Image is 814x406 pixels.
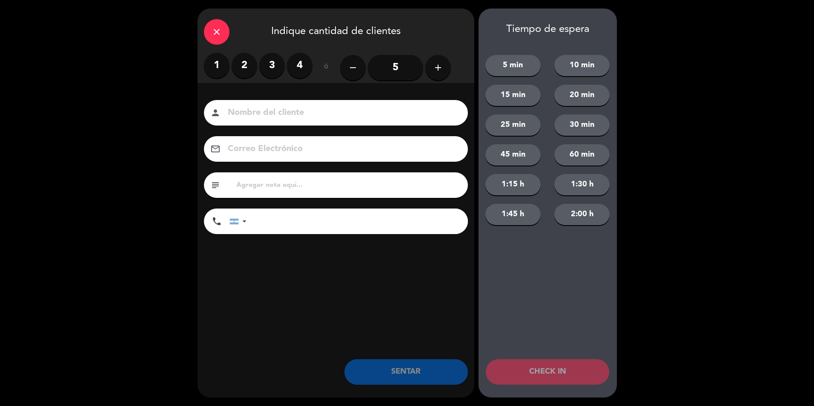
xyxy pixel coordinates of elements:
button: 10 min [554,55,610,76]
input: Agregar nota aquí... [235,179,461,191]
button: 45 min [485,144,541,166]
i: person [210,108,221,118]
button: 5 min [485,55,541,76]
label: 4 [287,53,312,78]
button: add [425,55,451,80]
button: 30 min [554,114,610,136]
i: phone [212,216,222,226]
i: remove [348,63,358,73]
button: 1:15 h [485,174,541,195]
button: 1:30 h [554,174,610,195]
label: 1 [204,53,229,78]
label: 3 [259,53,285,78]
input: Correo Electrónico [227,142,457,157]
i: close [212,27,222,37]
button: SENTAR [344,359,468,385]
button: 60 min [554,144,610,166]
button: 20 min [554,85,610,106]
button: remove [340,55,366,80]
button: 25 min [485,114,541,136]
i: subject [210,180,221,190]
div: Argentina: +54 [230,209,249,234]
div: Indique cantidad de clientes [198,9,474,53]
button: 15 min [485,85,541,106]
button: 2:00 h [554,204,610,225]
button: 1:45 h [485,204,541,225]
input: Nombre del cliente [227,106,457,120]
div: ó [312,53,340,83]
i: add [433,63,443,73]
label: 2 [232,53,257,78]
div: Tiempo de espera [479,23,617,36]
button: CHECK IN [486,359,609,385]
i: email [210,144,221,154]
